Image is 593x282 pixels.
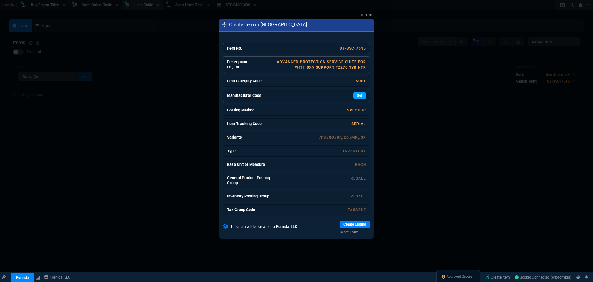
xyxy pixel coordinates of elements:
[276,224,297,229] span: Fornida, LLC
[227,93,273,98] h6: Manufacturer Code
[230,224,297,229] p: This item will be created for
[483,273,512,282] a: Create Item
[277,60,366,70] a: ADVANCED PROTECTION SERVICE SUITE FOR WITH 8X5 SUPPORT TZ270 1YR NFR
[340,229,370,235] a: Reset Form
[227,176,273,185] h6: General Product Posting Group
[227,46,273,51] h6: Item No.
[227,135,273,140] h6: Variants
[227,194,273,199] h6: Inventory Posting Group
[219,19,374,32] div: Create Item in [GEOGRAPHIC_DATA]
[347,108,366,112] a: Specific
[351,122,366,126] a: SERIAL
[361,13,374,17] a: Close
[42,275,72,280] a: msbcCompanyName
[227,108,273,113] h6: Costing Method
[227,149,273,154] h6: Type
[340,46,366,50] a: 03-SSC-7515
[227,121,273,126] h6: Item Tracking Code
[353,92,366,99] a: Set
[227,59,273,64] h6: Description
[515,275,571,280] span: Socket Connected (erp-fornida)
[227,162,273,167] h6: Base Unit of Measure
[515,275,571,280] a: 3CJqFlAF4lmxTFu8AAAa
[356,79,366,83] a: SOFT
[227,64,273,70] p: 68 / 90
[227,207,273,212] h6: Tax Group Code
[227,79,273,84] h6: Item Category Code
[340,221,370,228] a: Create Listing
[447,274,473,279] span: Approved Quotes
